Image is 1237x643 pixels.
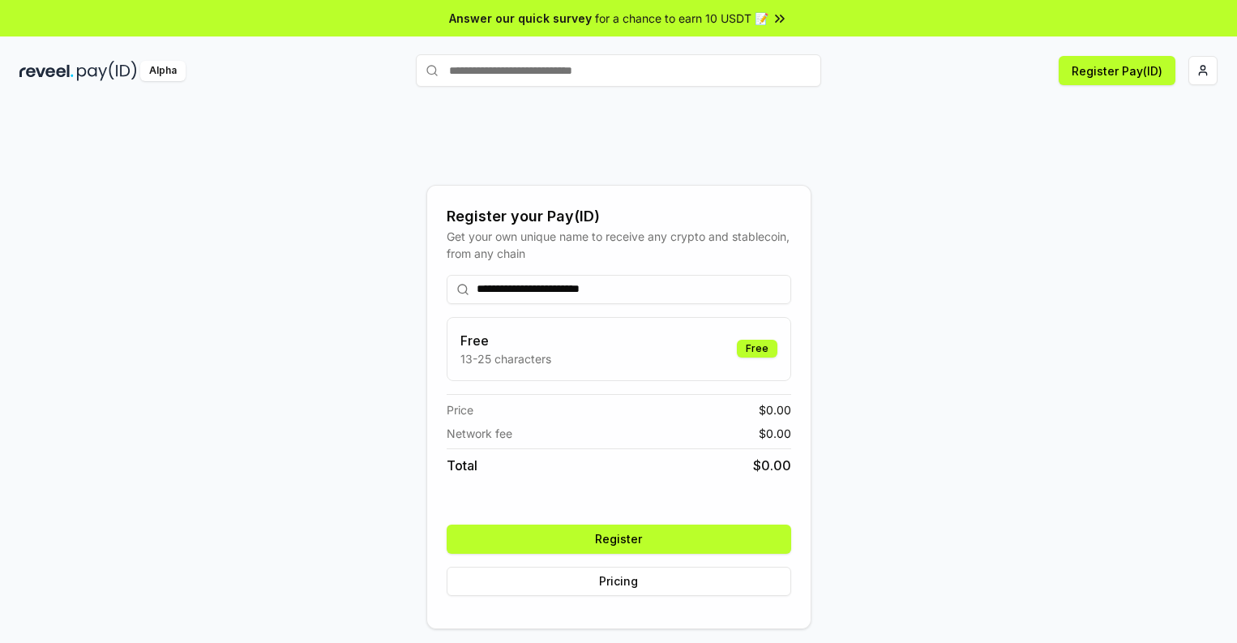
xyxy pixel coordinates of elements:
[460,350,551,367] p: 13-25 characters
[753,456,791,475] span: $ 0.00
[759,401,791,418] span: $ 0.00
[595,10,768,27] span: for a chance to earn 10 USDT 📝
[447,525,791,554] button: Register
[140,61,186,81] div: Alpha
[759,425,791,442] span: $ 0.00
[447,228,791,262] div: Get your own unique name to receive any crypto and stablecoin, from any chain
[77,61,137,81] img: pay_id
[460,331,551,350] h3: Free
[447,425,512,442] span: Network fee
[447,456,477,475] span: Total
[449,10,592,27] span: Answer our quick survey
[447,401,473,418] span: Price
[447,567,791,596] button: Pricing
[19,61,74,81] img: reveel_dark
[447,205,791,228] div: Register your Pay(ID)
[1059,56,1175,85] button: Register Pay(ID)
[737,340,777,358] div: Free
